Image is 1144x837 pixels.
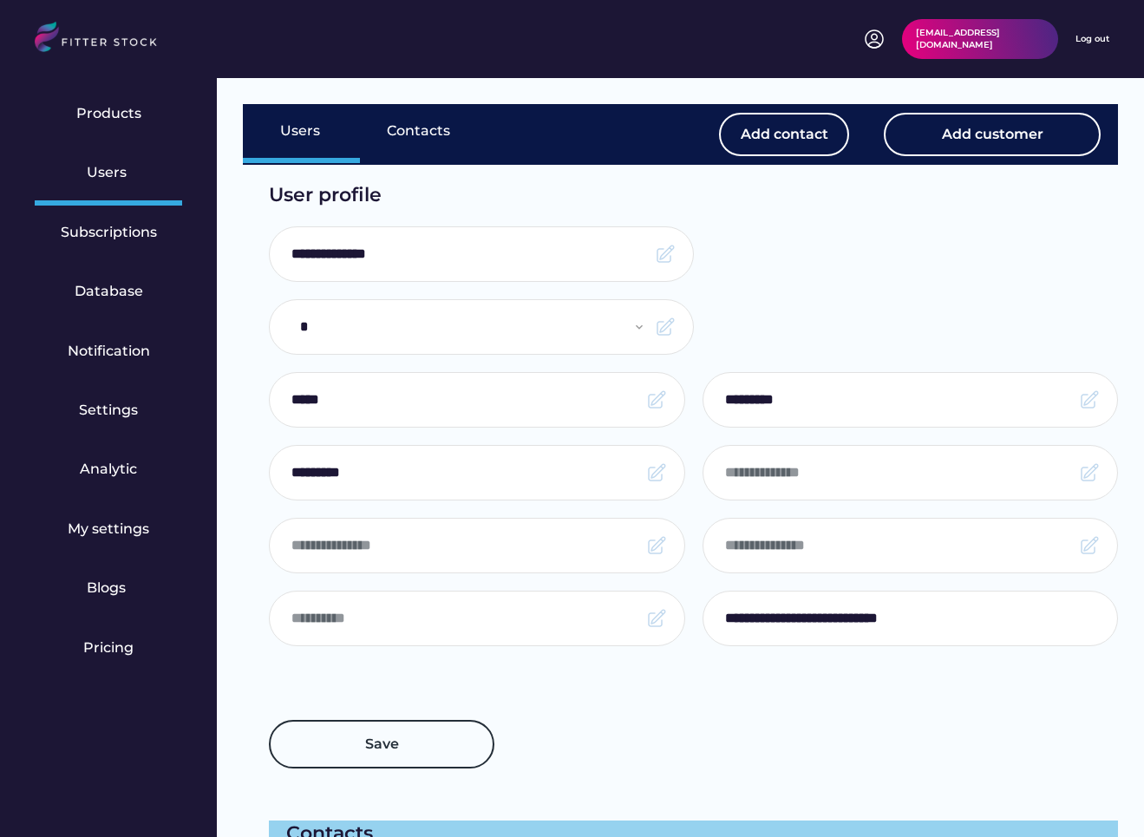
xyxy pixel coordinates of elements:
[68,342,150,361] div: Notification
[1079,535,1100,556] img: Frame.svg
[79,401,138,420] div: Settings
[655,317,676,337] img: Frame.svg
[87,579,130,598] div: Blogs
[80,460,137,479] div: Analytic
[884,113,1101,156] button: Add customer
[75,282,143,301] div: Database
[646,389,667,410] img: Frame.svg
[269,182,945,209] div: User profile
[35,22,172,57] img: LOGO.svg
[1079,389,1100,410] img: Frame.svg
[655,244,676,265] img: Frame.svg
[646,462,667,483] img: Frame.svg
[76,104,141,123] div: Products
[646,608,667,629] img: Frame.svg
[61,223,157,242] div: Subscriptions
[87,163,130,182] div: Users
[269,720,494,768] button: Save
[719,113,849,156] button: Add contact
[864,29,885,49] img: profile-circle.svg
[916,27,1044,51] div: [EMAIL_ADDRESS][DOMAIN_NAME]
[68,520,149,539] div: My settings
[1075,33,1109,45] div: Log out
[387,121,450,141] div: Contacts
[646,535,667,556] img: Frame.svg
[83,638,134,657] div: Pricing
[280,121,324,141] div: Users
[1079,462,1100,483] img: Frame.svg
